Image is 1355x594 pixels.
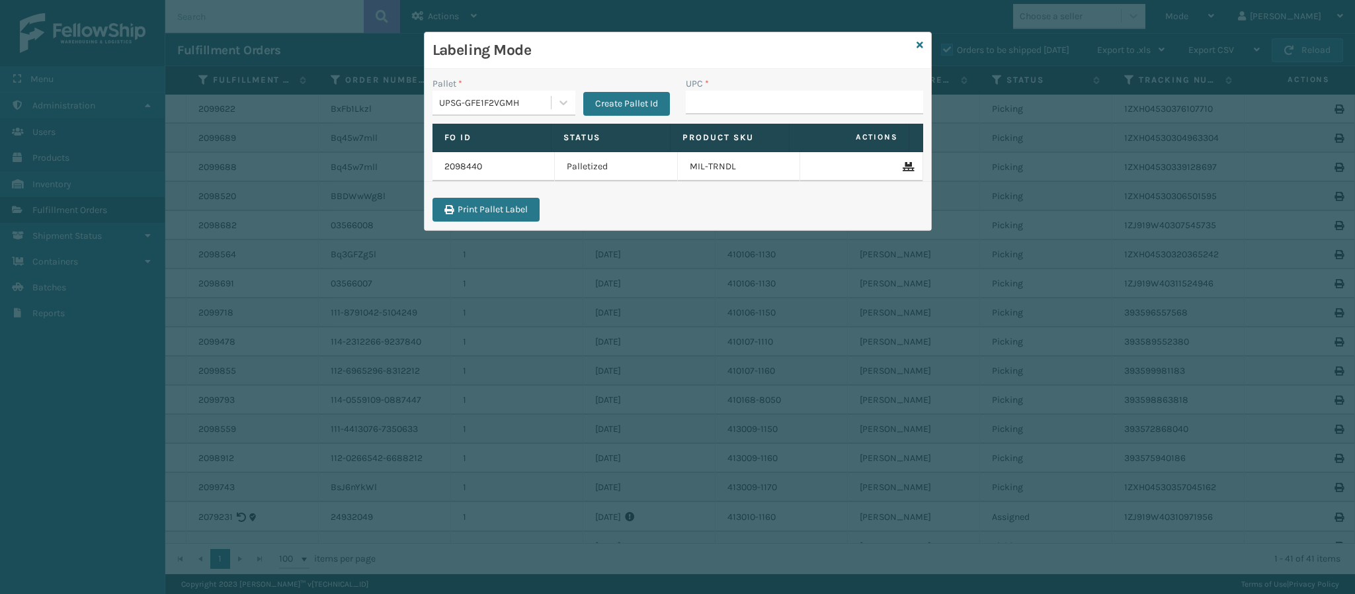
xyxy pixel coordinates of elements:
[682,132,777,144] label: Product SKU
[439,96,552,110] div: UPSG-GFE1F2VGMH
[432,40,911,60] h3: Labeling Mode
[432,77,462,91] label: Pallet
[903,162,911,171] i: Remove From Pallet
[794,126,905,148] span: Actions
[555,152,678,181] td: Palletized
[583,92,670,116] button: Create Pallet Id
[678,152,801,181] td: MIL-TRNDL
[444,160,482,173] a: 2098440
[432,198,540,222] button: Print Pallet Label
[444,132,539,144] label: Fo Id
[686,77,709,91] label: UPC
[563,132,658,144] label: Status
